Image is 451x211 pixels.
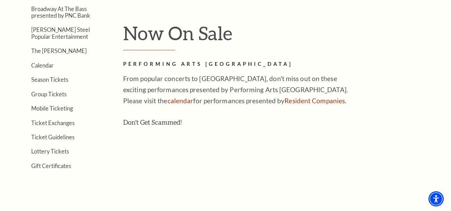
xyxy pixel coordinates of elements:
a: Group Tickets [31,91,67,97]
a: Mobile Ticketing [31,105,73,112]
a: Lottery Tickets [31,148,69,155]
a: [PERSON_NAME] Steel Popular Entertainment [31,26,90,39]
a: The [PERSON_NAME] [31,47,87,54]
h1: Now On Sale [123,22,441,50]
p: From popular concerts to [GEOGRAPHIC_DATA], don't miss out on these exciting performances present... [123,73,349,106]
h3: Don't Get Scammed! [123,117,349,128]
a: calendar [168,97,194,105]
a: Ticket Exchanges [31,120,75,126]
a: Broadway At The Bass presented by PNC Bank [31,6,90,19]
h2: Performing Arts [GEOGRAPHIC_DATA] [123,60,349,69]
a: Ticket Guidelines [31,134,75,140]
a: Resident Companies [284,97,345,105]
a: Season Tickets [31,76,68,83]
a: Gift Certificates [31,162,71,169]
a: Calendar [31,62,54,69]
div: Accessibility Menu [428,191,444,206]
